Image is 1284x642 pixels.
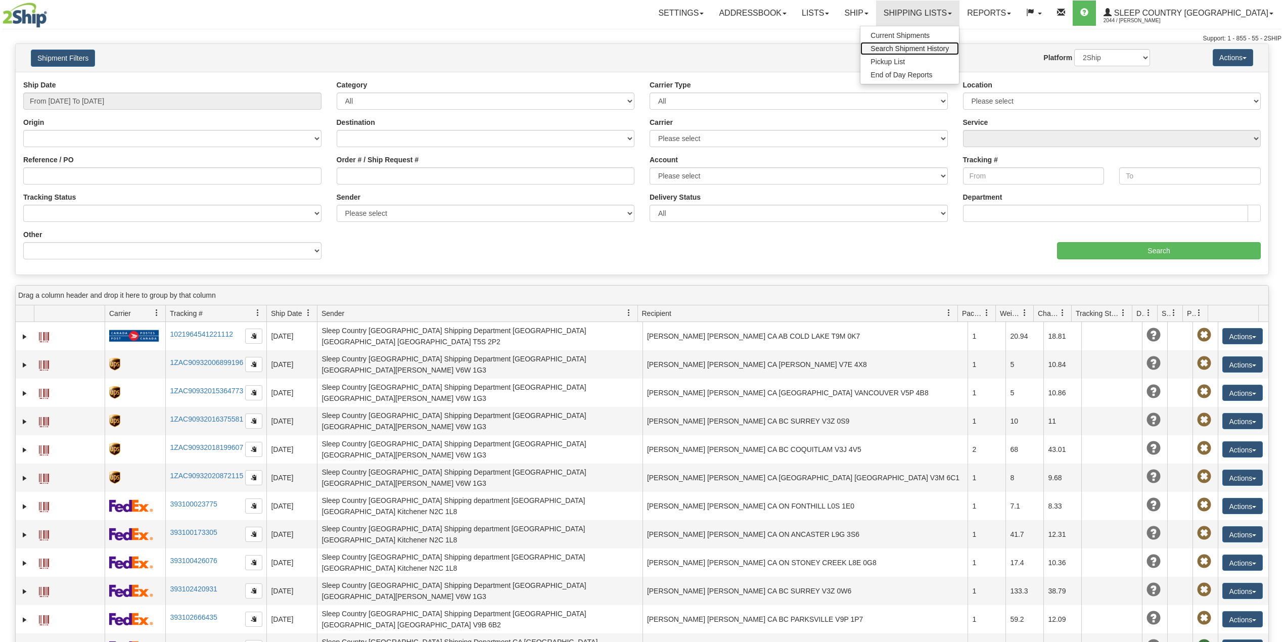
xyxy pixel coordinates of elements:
span: Unknown [1147,328,1161,342]
td: 1 [968,548,1005,577]
a: Charge filter column settings [1054,304,1071,322]
img: logo2044.jpg [3,3,47,28]
button: Copy to clipboard [245,357,262,372]
a: 393100023775 [170,500,217,508]
td: [PERSON_NAME] [PERSON_NAME] CA [GEOGRAPHIC_DATA] [GEOGRAPHIC_DATA] V3M 6C1 [643,464,968,492]
div: grid grouping header [16,286,1268,305]
span: Unknown [1147,441,1161,455]
td: [DATE] [266,492,317,520]
td: 7.1 [1005,492,1043,520]
td: 5 [1005,379,1043,407]
td: 12.09 [1043,605,1081,633]
a: Label [39,582,49,599]
a: Lists [794,1,837,26]
button: Actions [1222,583,1263,599]
span: Unknown [1147,385,1161,399]
td: 10.84 [1043,350,1081,379]
td: 18.81 [1043,322,1081,350]
a: Ship Date filter column settings [300,304,317,322]
label: Delivery Status [650,192,701,202]
a: End of Day Reports [860,68,959,81]
td: 1 [968,577,1005,605]
a: Expand [20,473,30,483]
span: Carrier [109,308,131,318]
button: Copy to clipboard [245,612,262,627]
a: Label [39,497,49,514]
span: Charge [1038,308,1059,318]
span: Unknown [1147,470,1161,484]
label: Order # / Ship Request # [337,155,419,165]
td: Sleep Country [GEOGRAPHIC_DATA] Shipping Department [GEOGRAPHIC_DATA] [GEOGRAPHIC_DATA][PERSON_NA... [317,464,643,492]
span: Sender [322,308,344,318]
input: To [1119,167,1261,185]
td: [DATE] [266,407,317,435]
a: Shipment Issues filter column settings [1165,304,1182,322]
a: 393100173305 [170,528,217,536]
a: Label [39,469,49,485]
a: 393102420931 [170,585,217,593]
span: Pickup Not Assigned [1197,356,1211,371]
td: 133.3 [1005,577,1043,605]
span: 2044 / [PERSON_NAME] [1104,16,1179,26]
a: Search Shipment History [860,42,959,55]
td: Sleep Country [GEOGRAPHIC_DATA] Shipping Department [GEOGRAPHIC_DATA] [GEOGRAPHIC_DATA][PERSON_NA... [317,407,643,435]
label: Location [963,80,992,90]
a: Label [39,356,49,372]
img: 2 - FedEx Express® [109,613,153,625]
button: Actions [1222,413,1263,429]
a: Settings [651,1,711,26]
a: 1ZAC90932015364773 [170,387,243,395]
td: 68 [1005,435,1043,464]
td: Sleep Country [GEOGRAPHIC_DATA] Shipping department [GEOGRAPHIC_DATA] [GEOGRAPHIC_DATA] Kitchener... [317,548,643,577]
input: From [963,167,1105,185]
span: End of Day Reports [870,71,932,79]
label: Destination [337,117,375,127]
a: Pickup Status filter column settings [1190,304,1208,322]
td: 9.68 [1043,464,1081,492]
td: 1 [968,605,1005,633]
label: Reference / PO [23,155,74,165]
span: Tracking Status [1076,308,1120,318]
a: Reports [959,1,1019,26]
button: Copy to clipboard [245,498,262,514]
span: Unknown [1147,413,1161,427]
img: 2 - FedEx Express® [109,556,153,569]
button: Copy to clipboard [245,555,262,570]
td: 43.01 [1043,435,1081,464]
a: 393100426076 [170,557,217,565]
td: 11 [1043,407,1081,435]
a: Label [39,611,49,627]
a: Expand [20,388,30,398]
button: Actions [1222,470,1263,486]
span: Pickup Not Assigned [1197,526,1211,540]
span: Pickup Not Assigned [1197,498,1211,512]
a: Addressbook [711,1,794,26]
span: Unknown [1147,611,1161,625]
td: [DATE] [266,322,317,350]
td: 12.31 [1043,520,1081,548]
a: Carrier filter column settings [148,304,165,322]
span: Current Shipments [870,31,930,39]
td: [PERSON_NAME] [PERSON_NAME] CA [GEOGRAPHIC_DATA] VANCOUVER V5P 4B8 [643,379,968,407]
td: 38.79 [1043,577,1081,605]
span: Unknown [1147,526,1161,540]
a: Expand [20,558,30,568]
td: 1 [968,492,1005,520]
a: Sleep Country [GEOGRAPHIC_DATA] 2044 / [PERSON_NAME] [1096,1,1281,26]
a: 1ZAC90932016375581 [170,415,243,423]
td: [PERSON_NAME] [PERSON_NAME] CA ON FONTHILL L0S 1E0 [643,492,968,520]
button: Actions [1222,526,1263,542]
button: Copy to clipboard [245,414,262,429]
a: Expand [20,417,30,427]
a: Label [39,441,49,457]
img: 20 - Canada Post [109,330,159,342]
img: 2 - FedEx Express® [109,499,153,512]
label: Category [337,80,368,90]
td: 41.7 [1005,520,1043,548]
td: 1 [968,407,1005,435]
a: 1ZAC90932018199607 [170,443,243,451]
a: Recipient filter column settings [940,304,957,322]
td: [PERSON_NAME] [PERSON_NAME] CA BC SURREY V3Z 0W6 [643,577,968,605]
label: Ship Date [23,80,56,90]
td: Sleep Country [GEOGRAPHIC_DATA] Shipping Department [GEOGRAPHIC_DATA] [GEOGRAPHIC_DATA] [GEOGRAPH... [317,605,643,633]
